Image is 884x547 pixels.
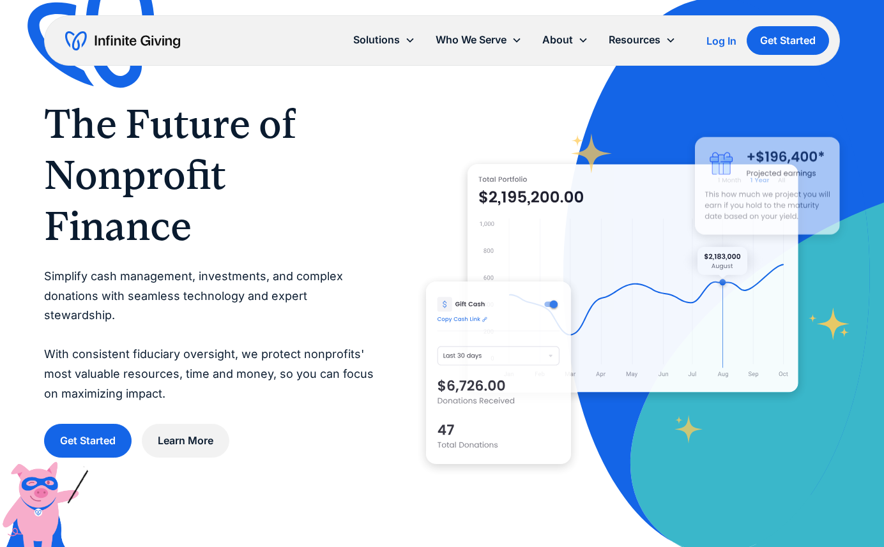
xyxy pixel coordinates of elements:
[609,31,660,49] div: Resources
[426,281,571,464] img: donation software for nonprofits
[436,31,507,49] div: Who We Serve
[142,424,229,458] a: Learn More
[706,36,736,46] div: Log In
[65,31,180,51] a: home
[44,424,132,458] a: Get Started
[809,308,850,340] img: fundraising star
[353,31,400,49] div: Solutions
[44,98,375,251] h1: The Future of Nonprofit Finance
[532,26,598,54] div: About
[425,26,532,54] div: Who We Serve
[542,31,573,49] div: About
[706,33,736,49] a: Log In
[468,164,798,393] img: nonprofit donation platform
[598,26,686,54] div: Resources
[44,267,375,403] p: Simplify cash management, investments, and complex donations with seamless technology and expert ...
[343,26,425,54] div: Solutions
[747,26,829,55] a: Get Started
